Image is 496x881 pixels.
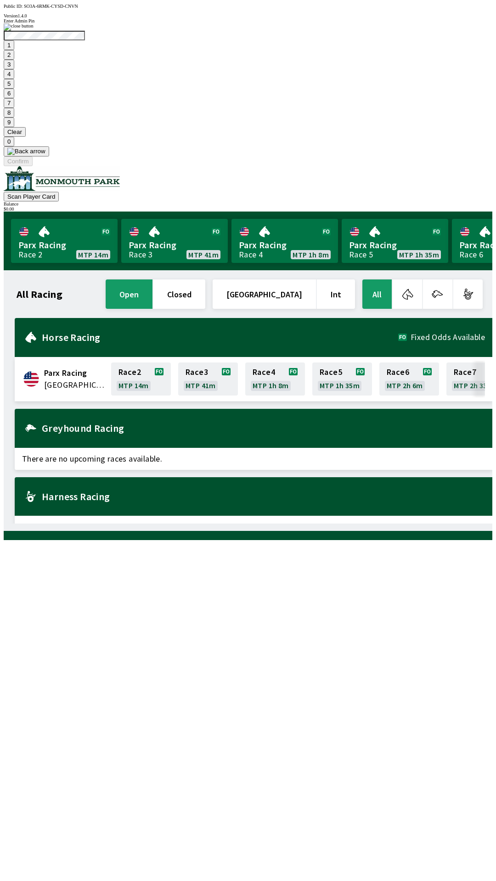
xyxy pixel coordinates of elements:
div: Balance [4,201,492,206]
span: MTP 41m [188,251,219,258]
button: 8 [4,108,14,117]
button: open [106,279,152,309]
button: [GEOGRAPHIC_DATA] [213,279,316,309]
span: MTP 2h 33m [454,382,494,389]
a: Race4MTP 1h 8m [245,362,305,396]
span: MTP 1h 8m [293,251,329,258]
span: MTP 41m [186,382,216,389]
span: Race 4 [253,368,275,376]
div: Public ID: [4,4,492,9]
button: Clear [4,127,26,137]
span: Parx Racing [44,367,106,379]
span: Race 6 [387,368,409,376]
button: All [362,279,392,309]
span: Fixed Odds Available [411,334,485,341]
a: Parx RacingRace 5MTP 1h 35m [342,219,448,263]
button: 3 [4,60,14,69]
span: There are no upcoming races available. [15,448,492,470]
div: Race 2 [18,251,42,258]
img: venue logo [4,166,120,191]
div: Race 6 [459,251,483,258]
h1: All Racing [17,290,62,298]
span: MTP 14m [118,382,149,389]
button: 0 [4,137,14,146]
div: Race 4 [239,251,263,258]
button: 6 [4,89,14,98]
span: SO3A-6RMK-CYSD-CNVN [24,4,78,9]
div: Race 3 [129,251,152,258]
a: Parx RacingRace 4MTP 1h 8m [231,219,338,263]
button: 1 [4,40,14,50]
div: $ 0.00 [4,206,492,212]
button: 7 [4,98,14,108]
span: Race 2 [118,368,141,376]
a: Race2MTP 14m [111,362,171,396]
span: MTP 2h 6m [387,382,423,389]
button: 2 [4,50,14,60]
a: Race6MTP 2h 6m [379,362,439,396]
button: closed [153,279,205,309]
a: Parx RacingRace 3MTP 41m [121,219,228,263]
span: Race 7 [454,368,476,376]
button: Int [317,279,355,309]
span: Parx Racing [129,239,220,251]
span: Race 3 [186,368,208,376]
span: Parx Racing [18,239,110,251]
button: 5 [4,79,14,89]
span: MTP 1h 8m [253,382,289,389]
h2: Horse Racing [42,334,398,341]
h2: Harness Racing [42,493,485,500]
button: 4 [4,69,14,79]
a: Race5MTP 1h 35m [312,362,372,396]
div: Race 5 [349,251,373,258]
span: There are no upcoming races available. [15,516,492,538]
span: MTP 1h 35m [399,251,439,258]
a: Parx RacingRace 2MTP 14m [11,219,118,263]
a: Race3MTP 41m [178,362,238,396]
div: Version 1.4.0 [4,13,492,18]
img: close button [4,23,34,31]
div: Enter Admin Pin [4,18,492,23]
span: MTP 14m [78,251,108,258]
h2: Greyhound Racing [42,424,485,432]
span: Parx Racing [239,239,331,251]
img: Back arrow [7,148,45,155]
button: Scan Player Card [4,192,59,201]
button: Confirm [4,156,33,166]
span: United States [44,379,106,391]
span: Race 5 [320,368,342,376]
button: 9 [4,117,14,127]
span: Parx Racing [349,239,441,251]
span: MTP 1h 35m [320,382,360,389]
